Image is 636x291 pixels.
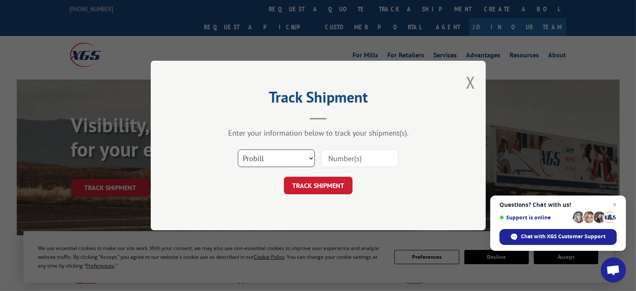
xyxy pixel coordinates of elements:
[500,201,617,208] span: Questions? Chat with us!
[601,258,626,283] div: Open chat
[193,128,444,138] div: Enter your information below to track your shipment(s).
[321,149,398,167] input: Number(s)
[500,229,617,245] div: Chat with XGS Customer Support
[284,177,353,194] button: TRACK SHIPMENT
[500,214,570,221] span: Support is online
[610,200,620,210] span: Close chat
[466,71,475,93] button: Close modal
[521,233,606,240] span: Chat with XGS Customer Support
[193,91,444,107] h2: Track Shipment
